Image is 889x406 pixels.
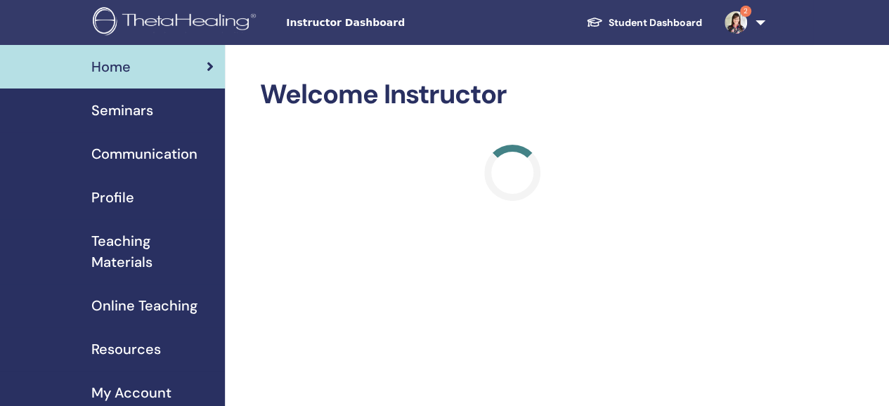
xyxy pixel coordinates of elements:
[91,382,171,403] span: My Account
[740,6,751,17] span: 2
[91,295,197,316] span: Online Teaching
[91,56,131,77] span: Home
[91,230,214,273] span: Teaching Materials
[93,7,261,39] img: logo.png
[575,10,713,36] a: Student Dashboard
[260,79,765,111] h2: Welcome Instructor
[91,100,153,121] span: Seminars
[286,15,497,30] span: Instructor Dashboard
[91,187,134,208] span: Profile
[91,143,197,164] span: Communication
[725,11,747,34] img: default.jpg
[91,339,161,360] span: Resources
[586,16,603,28] img: graduation-cap-white.svg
